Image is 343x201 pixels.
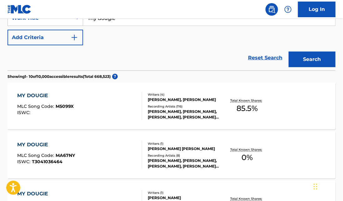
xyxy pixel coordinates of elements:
div: Recording Artists ( 116 ) [148,104,220,109]
div: Writers ( 4 ) [148,92,220,97]
img: MLC Logo [7,5,32,14]
span: ? [112,74,118,79]
form: Search Form [7,10,336,70]
div: MY DOUGIE [17,141,75,148]
div: [PERSON_NAME], [PERSON_NAME], [PERSON_NAME], [PERSON_NAME], [PERSON_NAME] [148,109,220,120]
div: MY DOUGIE [17,190,77,198]
a: MY DOUGIEMLC Song Code:MA67NYISWC:T3041036464Writers (1)[PERSON_NAME] [PERSON_NAME]Recording Arti... [7,132,336,178]
p: Showing 1 - 10 of 10,000 accessible results (Total 668,523 ) [7,74,111,79]
div: [PERSON_NAME], [PERSON_NAME], [PERSON_NAME], [PERSON_NAME], [PERSON_NAME] [148,158,220,169]
span: T3041036464 [32,159,63,164]
div: Recording Artists ( 8 ) [148,153,220,158]
div: [PERSON_NAME], [PERSON_NAME] [148,97,220,103]
span: 85.5 % [236,103,258,114]
div: Writers ( 1 ) [148,141,220,146]
img: search [268,6,276,13]
span: M5099X [56,103,74,109]
span: 0 % [241,152,253,163]
span: ISWC : [17,159,32,164]
span: ISWC : [17,110,32,115]
span: MA67NY [56,153,75,158]
button: Search [289,52,336,67]
div: Writers ( 1 ) [148,190,220,195]
p: Total Known Shares: [231,196,264,201]
p: Total Known Shares: [231,147,264,152]
iframe: Chat Widget [312,171,343,201]
div: [PERSON_NAME] [PERSON_NAME] [148,146,220,152]
img: 9d2ae6d4665cec9f34b9.svg [71,34,78,41]
span: MLC Song Code : [17,103,56,109]
a: MY DOUGIEMLC Song Code:M5099XISWC:Writers (4)[PERSON_NAME], [PERSON_NAME]Recording Artists (116)[... [7,83,336,129]
a: Reset Search [245,51,286,65]
div: MY DOUGIE [17,92,74,99]
div: Drag [314,177,317,196]
button: Add Criteria [7,30,83,45]
div: Help [282,3,294,16]
a: Public Search [266,3,278,16]
div: [PERSON_NAME] [148,195,220,201]
p: Total Known Shares: [231,98,264,103]
a: Log In [298,2,336,17]
img: help [284,6,292,13]
span: MLC Song Code : [17,153,56,158]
